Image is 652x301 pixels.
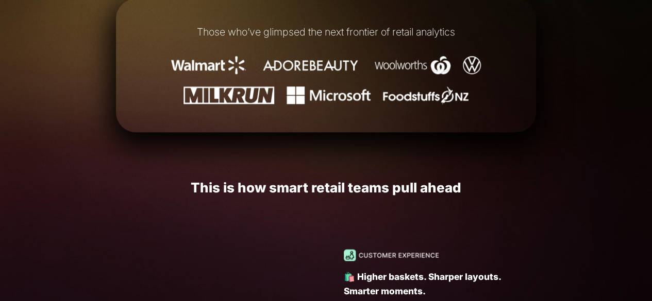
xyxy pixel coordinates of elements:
[183,86,274,104] img: Milkrun
[258,56,363,74] img: Adore Beauty
[344,270,527,298] p: 🛍️ Higher baskets. Sharper layouts. Smarter moments.
[171,56,245,74] img: Walmart
[383,86,469,104] img: Foodstuffs NZ
[116,180,536,195] h1: This is how smart retail teams pull ahead
[463,56,481,74] img: Volkswagen
[138,27,513,38] h1: Those who’ve glimpsed the next frontier of retail analytics
[287,86,371,104] img: Microsoft
[375,56,450,74] img: Woolworths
